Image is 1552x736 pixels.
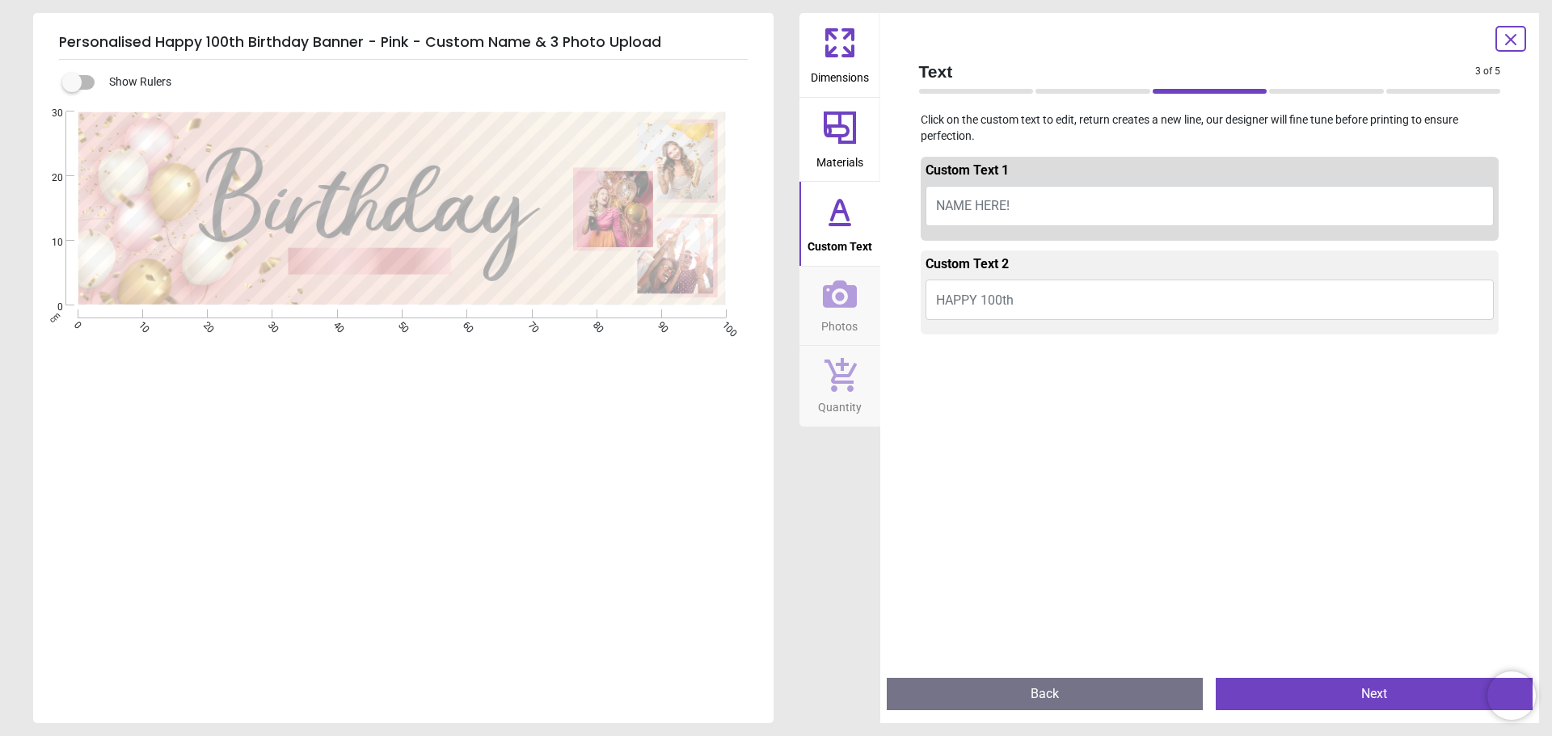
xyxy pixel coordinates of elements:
span: Custom Text 1 [926,162,1009,178]
button: HAPPY 100th [926,280,1495,320]
span: Custom Text 2 [926,256,1009,271]
span: 30 [32,107,63,120]
iframe: Brevo live chat [1487,671,1536,720]
button: Materials [799,98,880,182]
span: Photos [821,311,858,335]
button: Back [887,678,1204,710]
span: Custom Text [808,231,872,255]
button: Quantity [799,346,880,427]
span: Text [919,60,1476,83]
p: Click on the custom text to edit, return creates a new line, our designer will fine tune before p... [906,112,1514,144]
button: Photos [799,267,880,346]
span: Dimensions [811,62,869,86]
span: 10 [32,236,63,250]
button: Dimensions [799,13,880,97]
span: HAPPY 100th [936,292,1014,308]
span: NAME HERE! [936,198,1010,213]
h5: Personalised Happy 100th Birthday Banner - Pink - Custom Name & 3 Photo Upload [59,26,748,60]
span: 3 of 5 [1475,65,1500,78]
button: Custom Text [799,182,880,266]
button: NAME HERE! [926,186,1495,226]
span: Quantity [818,392,862,416]
span: 0 [32,301,63,314]
span: Materials [816,147,863,171]
div: Show Rulers [72,73,774,92]
button: Next [1216,678,1533,710]
span: 20 [32,171,63,185]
